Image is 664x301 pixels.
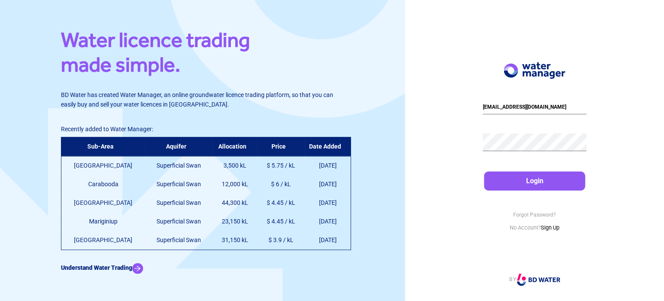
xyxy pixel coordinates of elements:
h1: Water licence trading made simple. [61,27,345,81]
td: [DATE] [305,231,351,250]
td: [GEOGRAPHIC_DATA] [61,156,145,175]
th: Date Added [305,137,351,156]
td: $ 3.9 / kL [257,231,305,250]
td: 12,000 kL [212,175,257,194]
td: [DATE] [305,175,351,194]
span: Recently added to Water Manager: [61,126,153,133]
th: Sub-Area [61,137,145,156]
p: BD Water has created Water Manager, an online groundwater licence trading platform, so that you c... [61,90,345,109]
td: Carabooda [61,175,145,194]
td: 44,300 kL [212,194,257,212]
b: Understand Water Trading [61,264,132,271]
td: $ 4.45 / kL [257,212,305,231]
p: No Account? [483,223,586,232]
td: $ 5.75 / kL [257,156,305,175]
th: Allocation [212,137,257,156]
td: [DATE] [305,156,351,175]
a: BY [509,276,560,282]
td: Superficial Swan [145,156,212,175]
th: Price [257,137,305,156]
keeper-lock: Open Keeper Popup [575,102,585,113]
td: Superficial Swan [145,194,212,212]
td: [GEOGRAPHIC_DATA] [61,194,145,212]
th: Aquifer [145,137,212,156]
img: Logo [504,62,565,79]
td: 31,150 kL [212,231,257,250]
td: [DATE] [305,212,351,231]
td: Superficial Swan [145,212,212,231]
img: Logo [517,274,560,286]
input: Email [483,100,586,114]
td: Superficial Swan [145,231,212,250]
a: Understand Water Trading [61,264,143,271]
td: [GEOGRAPHIC_DATA] [61,231,145,250]
td: Superficial Swan [145,175,212,194]
td: [DATE] [305,194,351,212]
td: 23,150 kL [212,212,257,231]
td: 3,500 kL [212,156,257,175]
td: $ 6 / kL [257,175,305,194]
a: Sign Up [541,224,559,231]
img: Arrow Icon [132,263,143,274]
td: Mariginiup [61,212,145,231]
a: Forgot Password? [513,212,556,218]
button: Login [484,172,585,191]
td: $ 4.45 / kL [257,194,305,212]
